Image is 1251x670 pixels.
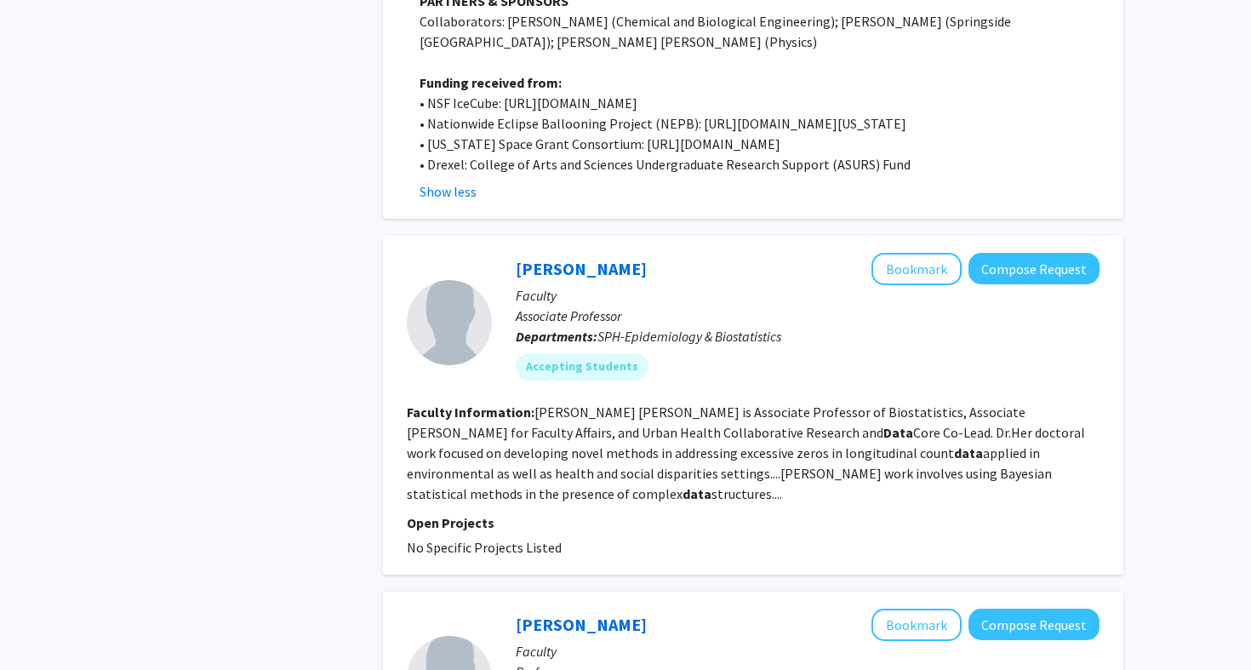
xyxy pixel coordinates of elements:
iframe: Chat [13,593,72,657]
b: Departments: [516,328,597,345]
span: No Specific Projects Listed [407,539,562,556]
p: • Drexel: College of Arts and Sciences Undergraduate Research Support (ASURS) Fund [420,154,1100,175]
b: data [954,444,983,461]
p: • NSF IceCube: [URL][DOMAIN_NAME] [420,93,1100,113]
fg-read-more: [PERSON_NAME] [PERSON_NAME] is Associate Professor of Biostatistics, Associate [PERSON_NAME] for ... [407,404,1085,502]
a: [PERSON_NAME] [516,258,647,279]
button: Add Yvonne Michael to Bookmarks [871,609,962,641]
p: Open Projects [407,513,1100,533]
button: Add Loni Tabb to Bookmarks [871,253,962,285]
p: • Nationwide Eclipse Ballooning Project (NEPB): [URL][DOMAIN_NAME][US_STATE] [420,113,1100,134]
span: SPH-Epidemiology & Biostatistics [597,328,781,345]
button: Compose Request to Yvonne Michael [968,609,1100,640]
b: data [683,485,711,502]
p: • [US_STATE] Space Grant Consortium: [URL][DOMAIN_NAME] [420,134,1100,154]
b: Data [883,424,913,441]
button: Show less [420,181,477,202]
strong: Funding received from: [420,74,562,91]
button: Compose Request to Loni Tabb [968,253,1100,284]
p: Associate Professor [516,306,1100,326]
p: Collaborators: [PERSON_NAME] (Chemical and Biological Engineering); [PERSON_NAME] (Springside [GE... [420,11,1100,52]
mat-chip: Accepting Students [516,353,648,381]
p: Faculty [516,641,1100,661]
p: Faculty [516,285,1100,306]
b: Faculty Information: [407,404,534,421]
a: [PERSON_NAME] [516,614,647,635]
